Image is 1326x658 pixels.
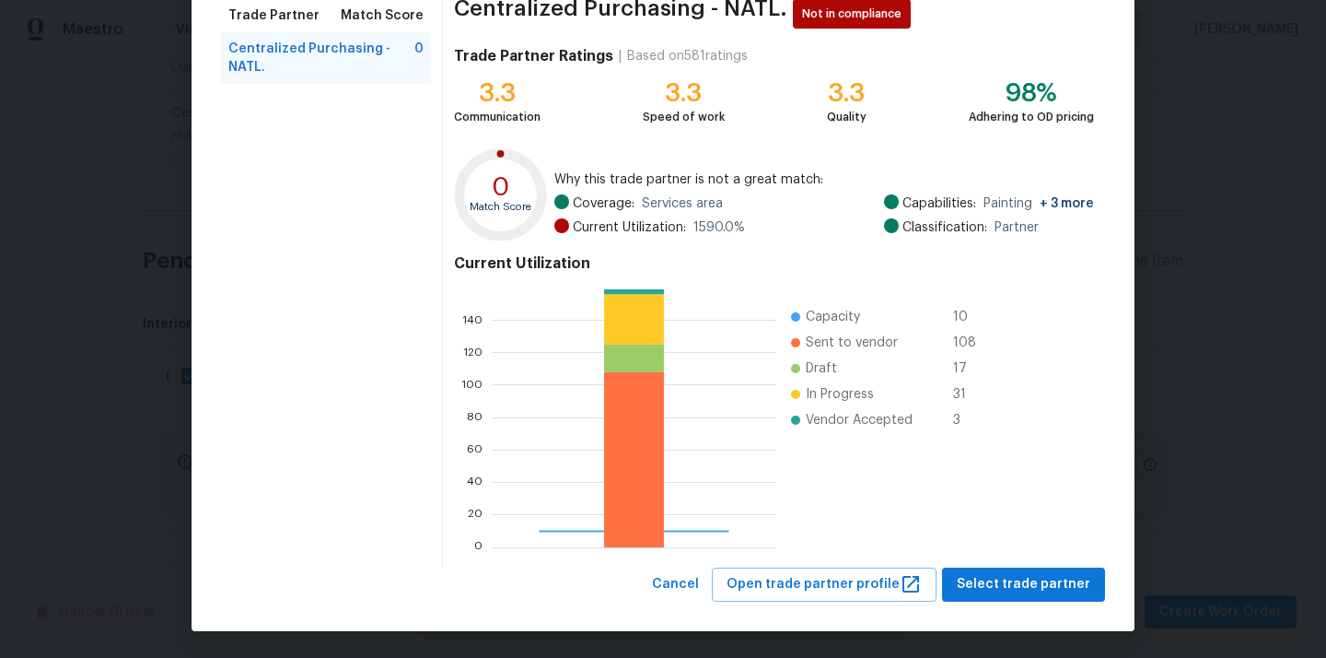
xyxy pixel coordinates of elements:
span: 17 [953,359,983,378]
div: 3.3 [827,84,867,102]
text: Match Score [470,202,531,212]
span: Match Score [341,6,424,25]
div: Quality [827,108,867,126]
span: Capacity [806,308,860,326]
text: 140 [462,314,483,325]
button: Open trade partner profile [712,568,936,602]
span: Partner [994,218,1039,237]
span: Centralized Purchasing - NATL. [228,40,414,76]
span: Vendor Accepted [806,411,913,429]
span: Painting [983,194,1094,213]
h4: Current Utilization [454,254,1094,273]
span: 31 [953,385,983,404]
span: Draft [806,359,837,378]
span: Coverage: [573,194,634,213]
span: Trade Partner [228,6,320,25]
span: Services area [642,194,723,213]
span: Cancel [652,573,699,596]
text: 0 [474,542,483,553]
span: 0 [414,40,424,76]
div: Communication [454,108,541,126]
text: 100 [461,380,483,391]
div: 3.3 [454,84,541,102]
div: 98% [969,84,1094,102]
div: Based on 581 ratings [627,47,748,65]
span: Select trade partner [957,573,1090,596]
div: Speed of work [643,108,725,126]
span: Sent to vendor [806,334,898,352]
text: 0 [492,174,510,200]
span: 1590.0 % [693,218,745,237]
div: Adhering to OD pricing [969,108,1094,126]
div: 3.3 [643,84,725,102]
span: 108 [953,334,983,352]
span: Classification: [902,218,987,237]
h4: Trade Partner Ratings [454,47,613,65]
span: 3 [953,411,983,429]
text: 20 [468,510,483,521]
span: In Progress [806,385,874,404]
button: Cancel [645,568,706,602]
span: + 3 more [1040,197,1094,210]
text: 120 [463,347,483,358]
span: Current Utilization: [573,218,686,237]
text: 60 [467,444,483,455]
div: | [613,47,627,65]
span: Open trade partner profile [727,573,922,596]
span: Capabilities: [902,194,976,213]
text: 80 [467,412,483,423]
span: Why this trade partner is not a great match: [554,170,1094,189]
text: 40 [467,476,483,488]
button: Select trade partner [942,568,1105,602]
span: 10 [953,308,983,326]
span: Not in compliance [802,5,909,23]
